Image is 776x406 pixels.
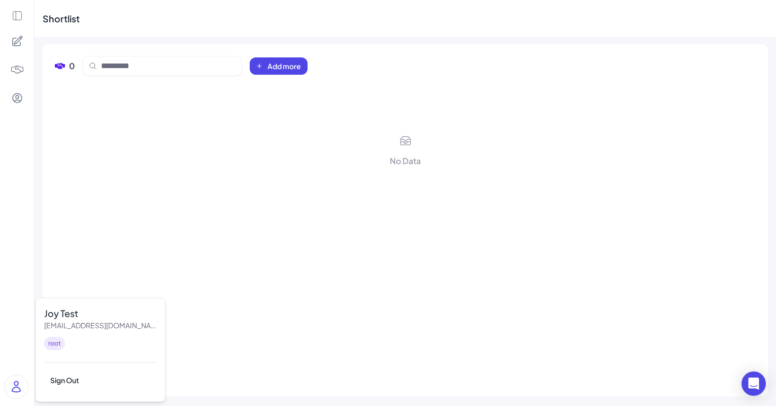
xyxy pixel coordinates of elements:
[5,375,28,398] img: user_logo.png
[44,337,65,350] div: root
[44,369,157,391] div: Sign Out
[390,155,421,167] div: No Data
[43,12,80,25] div: Shortlist
[741,371,766,396] div: Open Intercom Messenger
[44,306,157,320] div: Joy Test
[69,60,75,72] span: 0
[250,57,308,75] button: Add more
[44,320,157,331] div: brix.jkk@gmail.com
[267,61,301,71] span: Add more
[10,63,24,77] img: 4blF7nbYMBMHBwcHBwcHBwcHBwcHBwcHB4es+Bd0DLy0SdzEZwAAAABJRU5ErkJggg==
